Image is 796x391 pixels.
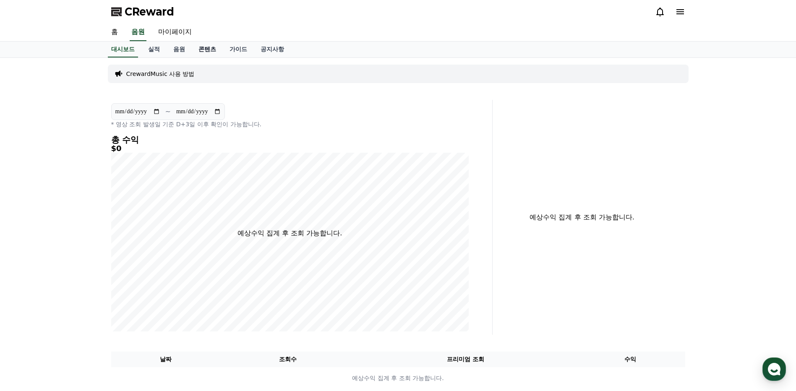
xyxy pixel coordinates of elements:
[141,42,167,57] a: 실적
[112,374,685,383] p: 예상수익 집계 후 조회 가능합니다.
[111,135,469,144] h4: 총 수익
[192,42,223,57] a: 콘텐츠
[254,42,291,57] a: 공지사항
[111,352,221,367] th: 날짜
[97,232,105,240] img: last_quarter_moon_with_face
[125,5,174,18] span: CReward
[126,70,195,78] a: CrewardMusic 사용 방법
[111,144,469,153] h5: $0
[355,352,576,367] th: 프리미엄 조회
[499,212,665,222] p: 예상수익 집계 후 조회 가능합니다.
[108,42,138,57] a: 대시보드
[167,42,192,57] a: 음원
[237,228,342,238] p: 예상수익 집계 후 조회 가능합니다.
[576,352,685,367] th: 수익
[104,23,125,41] a: 홈
[111,5,174,18] a: CReward
[130,23,146,41] a: 음원
[220,352,355,367] th: 조회수
[151,23,198,41] a: 마이페이지
[165,107,171,117] p: ~
[223,42,254,57] a: 가이드
[111,120,469,128] p: * 영상 조회 발생일 기준 D+3일 이후 확인이 가능합니다.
